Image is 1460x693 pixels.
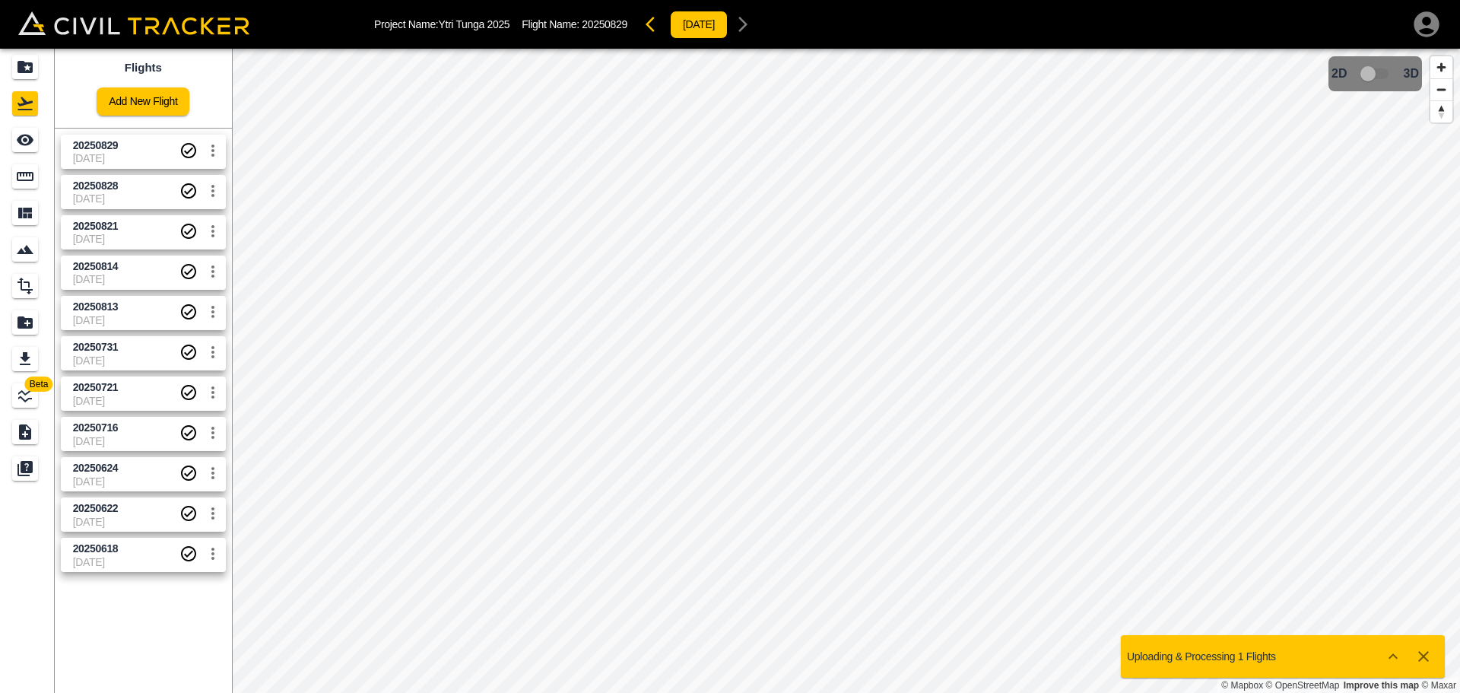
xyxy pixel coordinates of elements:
canvas: Map [232,49,1460,693]
a: Map feedback [1344,680,1419,691]
button: Reset bearing to north [1430,100,1452,122]
button: Show more [1378,641,1408,672]
img: Civil Tracker [18,11,249,35]
a: OpenStreetMap [1266,680,1340,691]
a: Mapbox [1221,680,1263,691]
a: Maxar [1421,680,1456,691]
span: 3D model not uploaded yet [1354,59,1398,88]
span: 20250829 [582,18,627,30]
span: 2D [1331,67,1347,81]
button: Zoom in [1430,56,1452,78]
p: Uploading & Processing 1 Flights [1127,650,1276,663]
span: 3D [1404,67,1419,81]
button: Zoom out [1430,78,1452,100]
p: Project Name: Ytri Tunga 2025 [374,18,509,30]
button: [DATE] [670,11,728,39]
p: Flight Name: [522,18,627,30]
